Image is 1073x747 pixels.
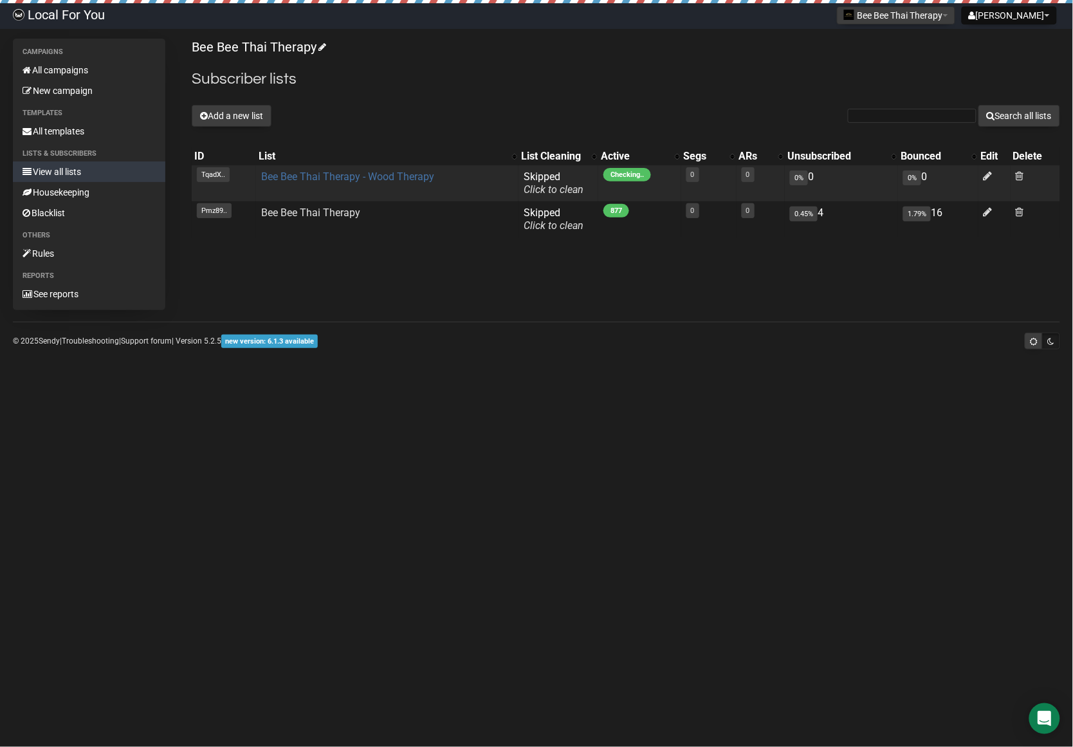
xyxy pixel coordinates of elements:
span: 1.79% [903,207,931,221]
td: 0 [785,165,898,201]
a: Troubleshooting [62,337,119,346]
th: Segs: No sort applied, activate to apply an ascending sort [681,147,737,165]
a: Bee Bee Thai Therapy [192,39,324,55]
img: d61d2441668da63f2d83084b75c85b29 [13,9,24,21]
div: Edit [981,150,1008,163]
th: Unsubscribed: No sort applied, activate to apply an ascending sort [785,147,898,165]
a: Click to clean [524,183,583,196]
span: Pmz89.. [197,203,232,218]
div: Unsubscribed [787,150,885,163]
span: 0% [790,171,808,185]
span: 0.45% [790,207,818,221]
span: new version: 6.1.3 available [221,335,318,348]
div: List [259,150,506,163]
th: Active: No sort applied, activate to apply an ascending sort [598,147,681,165]
td: 16 [898,201,978,237]
a: Rules [13,243,165,264]
span: Skipped [524,171,583,196]
a: 0 [746,207,750,215]
li: Others [13,228,165,243]
li: Templates [13,106,165,121]
a: See reports [13,284,165,304]
a: new version: 6.1.3 available [221,337,318,346]
th: ID: No sort applied, sorting is disabled [192,147,256,165]
a: Bee Bee Thai Therapy [261,207,360,219]
a: All templates [13,121,165,142]
h2: Subscriber lists [192,68,1060,91]
li: Reports [13,268,165,284]
a: Click to clean [524,219,583,232]
th: Edit: No sort applied, sorting is disabled [978,147,1011,165]
button: [PERSON_NAME] [962,6,1057,24]
th: Bounced: No sort applied, activate to apply an ascending sort [898,147,978,165]
div: ARs [739,150,773,163]
a: New campaign [13,80,165,101]
span: 877 [603,204,629,217]
div: Segs [684,150,724,163]
a: View all lists [13,161,165,182]
p: © 2025 | | | Version 5.2.5 [13,334,318,348]
div: List Cleaning [521,150,585,163]
a: 0 [691,171,695,179]
span: Checking.. [603,168,651,181]
div: Bounced [901,150,965,163]
button: Add a new list [192,105,271,127]
a: 0 [746,171,750,179]
span: 0% [903,171,921,185]
div: Active [601,150,668,163]
th: Delete: No sort applied, sorting is disabled [1011,147,1060,165]
th: ARs: No sort applied, activate to apply an ascending sort [737,147,785,165]
li: Campaigns [13,44,165,60]
div: Delete [1013,150,1058,163]
span: Skipped [524,207,583,232]
div: Open Intercom Messenger [1029,703,1060,734]
a: Bee Bee Thai Therapy - Wood Therapy [261,171,434,183]
button: Bee Bee Thai Therapy [837,6,955,24]
span: TqadX.. [197,167,230,182]
td: 4 [785,201,898,237]
div: ID [194,150,253,163]
a: Housekeeping [13,182,165,203]
a: 0 [691,207,695,215]
a: Blacklist [13,203,165,223]
button: Search all lists [978,105,1060,127]
th: List: No sort applied, activate to apply an ascending sort [256,147,518,165]
a: Sendy [39,337,60,346]
th: List Cleaning: No sort applied, activate to apply an ascending sort [518,147,598,165]
a: All campaigns [13,60,165,80]
td: 0 [898,165,978,201]
li: Lists & subscribers [13,146,165,161]
img: 756.png [844,10,854,20]
a: Support forum [121,337,172,346]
